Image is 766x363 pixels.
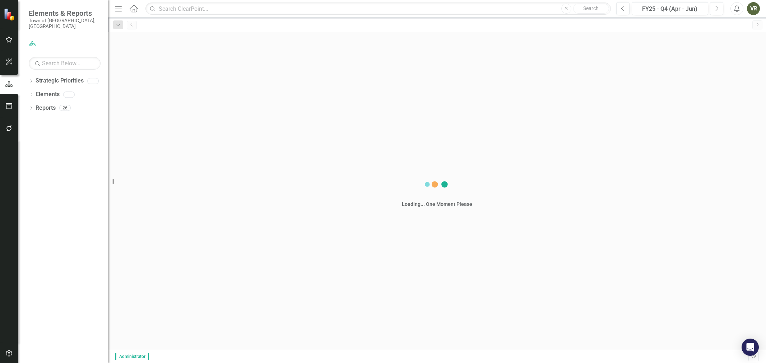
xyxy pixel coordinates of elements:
input: Search Below... [29,57,101,70]
button: Search [573,4,609,14]
button: FY25 - Q4 (Apr - Jun) [632,2,708,15]
a: Strategic Priorities [36,77,84,85]
div: Open Intercom Messenger [742,339,759,356]
button: VR [747,2,760,15]
span: Search [583,5,599,11]
img: ClearPoint Strategy [4,8,16,21]
div: 26 [59,105,71,111]
div: FY25 - Q4 (Apr - Jun) [634,5,706,13]
input: Search ClearPoint... [145,3,611,15]
span: Administrator [115,353,149,360]
a: Elements [36,90,60,99]
small: Town of [GEOGRAPHIC_DATA], [GEOGRAPHIC_DATA] [29,18,101,29]
a: Reports [36,104,56,112]
span: Elements & Reports [29,9,101,18]
div: Loading... One Moment Please [402,201,472,208]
